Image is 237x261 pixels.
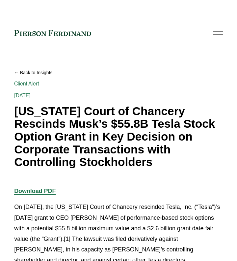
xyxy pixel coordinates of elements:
a: Download PDF [14,188,56,194]
span: [DATE] [14,92,31,99]
a: Back to Insights [14,67,223,78]
h1: [US_STATE] Court of Chancery Rescinds Musk’s $55.8B Tesla Stock Option Grant in Key Decision on C... [14,105,223,169]
a: Client Alert [14,81,39,87]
